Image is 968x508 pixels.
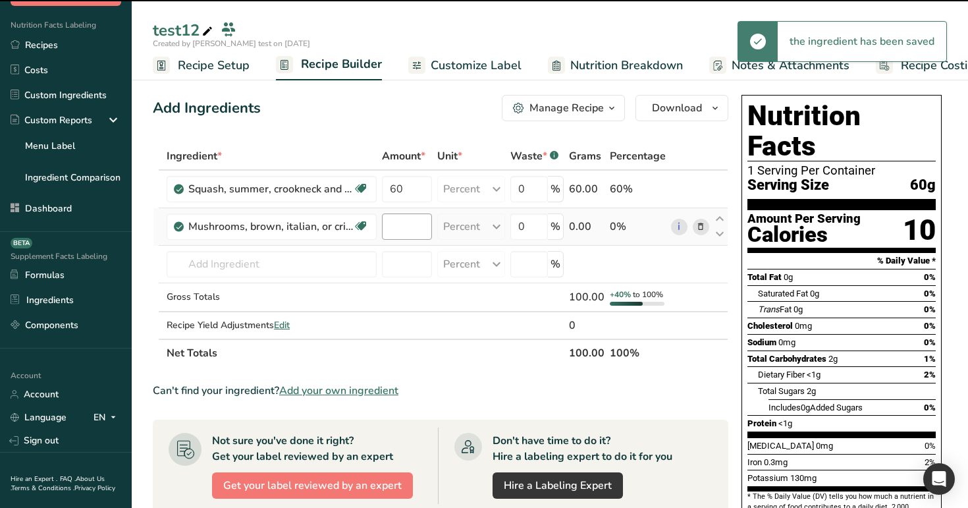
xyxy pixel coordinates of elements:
[153,51,250,80] a: Recipe Setup
[758,304,792,314] span: Fat
[11,474,57,484] a: Hire an Expert .
[747,225,861,244] div: Calories
[764,457,788,467] span: 0.3mg
[529,100,604,116] div: Manage Recipe
[910,177,936,194] span: 60g
[747,177,829,194] span: Serving Size
[569,289,605,305] div: 100.00
[212,472,413,499] button: Get your label reviewed by an expert
[807,370,820,380] span: <1g
[94,410,121,426] div: EN
[510,148,558,164] div: Waste
[784,272,793,282] span: 0g
[279,383,398,399] span: Add your own ingredient
[778,418,792,428] span: <1g
[301,55,382,73] span: Recipe Builder
[747,213,861,225] div: Amount Per Serving
[924,354,936,364] span: 1%
[431,57,522,74] span: Customize Label
[167,290,377,304] div: Gross Totals
[167,318,377,332] div: Recipe Yield Adjustments
[11,238,32,248] div: BETA
[570,57,683,74] span: Nutrition Breakdown
[610,181,666,197] div: 60%
[778,22,946,61] div: the ingredient has been saved
[437,148,462,164] span: Unit
[924,370,936,380] span: 2%
[924,272,936,282] span: 0%
[164,339,566,366] th: Net Totals
[816,441,833,451] span: 0mg
[747,321,793,331] span: Cholesterol
[795,321,812,331] span: 0mg
[924,337,936,347] span: 0%
[758,304,780,314] i: Trans
[153,98,261,119] div: Add Ingredients
[747,253,936,269] section: % Daily Value *
[671,219,687,235] a: i
[607,339,668,366] th: 100%
[828,354,838,364] span: 2g
[276,49,382,81] a: Recipe Builder
[212,433,393,465] div: Not sure you've done it right? Get your label reviewed by an expert
[569,318,605,333] div: 0
[924,289,936,298] span: 0%
[502,95,625,121] button: Manage Recipe
[758,386,805,396] span: Total Sugars
[382,148,425,164] span: Amount
[274,319,290,331] span: Edit
[793,304,803,314] span: 0g
[153,18,215,42] div: test12
[74,484,115,493] a: Privacy Policy
[925,441,936,451] span: 0%
[11,474,105,493] a: About Us .
[732,57,849,74] span: Notes & Attachments
[633,289,663,300] span: to 100%
[924,304,936,314] span: 0%
[167,148,222,164] span: Ingredient
[903,213,936,248] div: 10
[188,219,353,235] div: Mushrooms, brown, italian, or crimini, raw
[610,289,631,300] span: +40%
[747,164,936,177] div: 1 Serving Per Container
[178,57,250,74] span: Recipe Setup
[548,51,683,80] a: Nutrition Breakdown
[153,383,728,399] div: Can't find your ingredient?
[153,38,310,49] span: Created by [PERSON_NAME] test on [DATE]
[925,457,936,467] span: 2%
[610,219,666,235] div: 0%
[60,474,76,484] a: FAQ .
[747,272,782,282] span: Total Fat
[709,51,849,80] a: Notes & Attachments
[188,181,353,197] div: Squash, summer, crookneck and straightneck, raw
[569,181,605,197] div: 60.00
[807,386,816,396] span: 2g
[747,473,788,483] span: Potassium
[747,101,936,161] h1: Nutrition Facts
[768,403,863,412] span: Includes Added Sugars
[167,251,377,277] input: Add Ingredient
[11,484,74,493] a: Terms & Conditions .
[493,433,672,465] div: Don't have time to do it? Hire a labeling expert to do it for you
[493,472,623,499] a: Hire a Labeling Expert
[747,354,826,364] span: Total Carbohydrates
[569,219,605,235] div: 0.00
[610,148,666,164] span: Percentage
[924,403,936,412] span: 0%
[758,370,805,380] span: Dietary Fiber
[923,463,955,495] div: Open Intercom Messenger
[747,441,814,451] span: [MEDICAL_DATA]
[747,418,776,428] span: Protein
[11,406,67,429] a: Language
[790,473,817,483] span: 130mg
[569,148,601,164] span: Grams
[924,321,936,331] span: 0%
[758,289,808,298] span: Saturated Fat
[747,457,762,467] span: Iron
[747,337,776,347] span: Sodium
[652,100,702,116] span: Download
[223,478,402,494] span: Get your label reviewed by an expert
[408,51,522,80] a: Customize Label
[635,95,728,121] button: Download
[11,113,92,127] div: Custom Reports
